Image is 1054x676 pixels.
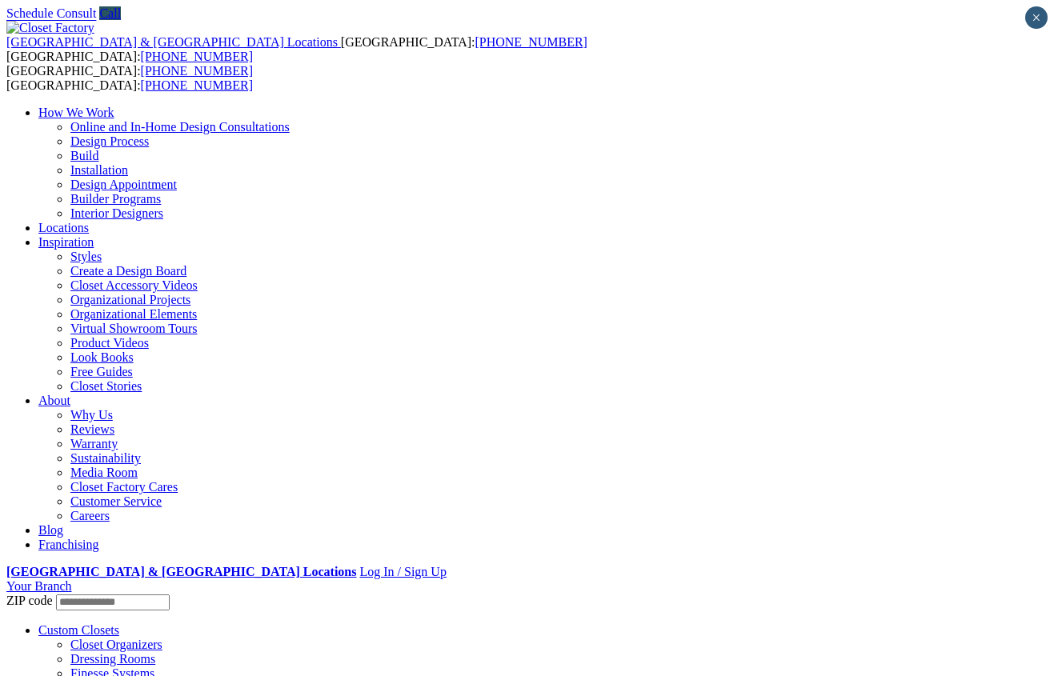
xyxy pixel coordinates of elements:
span: [GEOGRAPHIC_DATA] & [GEOGRAPHIC_DATA] Locations [6,35,338,49]
img: Closet Factory [6,21,94,35]
a: Dressing Rooms [70,652,155,666]
a: Closet Factory Cares [70,480,178,494]
a: Locations [38,221,89,234]
a: Build [70,149,99,162]
span: [GEOGRAPHIC_DATA]: [GEOGRAPHIC_DATA]: [6,35,587,63]
a: Virtual Showroom Tours [70,322,198,335]
a: Builder Programs [70,192,161,206]
a: [PHONE_NUMBER] [475,35,587,49]
a: Organizational Projects [70,293,190,306]
a: Custom Closets [38,623,119,637]
a: Media Room [70,466,138,479]
span: ZIP code [6,594,53,607]
a: Installation [70,163,128,177]
a: Organizational Elements [70,307,197,321]
a: Free Guides [70,365,133,378]
a: [PHONE_NUMBER] [141,78,253,92]
a: Inspiration [38,235,94,249]
a: Call [99,6,121,20]
a: [PHONE_NUMBER] [141,64,253,78]
a: [GEOGRAPHIC_DATA] & [GEOGRAPHIC_DATA] Locations [6,35,341,49]
a: Online and In-Home Design Consultations [70,120,290,134]
a: Warranty [70,437,118,450]
a: Sustainability [70,451,141,465]
a: Why Us [70,408,113,422]
a: Careers [70,509,110,522]
a: Closet Accessory Videos [70,278,198,292]
a: Interior Designers [70,206,163,220]
a: Product Videos [70,336,149,350]
input: Enter your Zip code [56,594,170,610]
a: About [38,394,70,407]
button: Close [1025,6,1048,29]
a: Closet Stories [70,379,142,393]
a: Franchising [38,538,99,551]
a: Create a Design Board [70,264,186,278]
a: Schedule Consult [6,6,96,20]
a: Blog [38,523,63,537]
a: Look Books [70,350,134,364]
a: Design Process [70,134,149,148]
a: [GEOGRAPHIC_DATA] & [GEOGRAPHIC_DATA] Locations [6,565,356,578]
a: Customer Service [70,494,162,508]
a: Design Appointment [70,178,177,191]
a: [PHONE_NUMBER] [141,50,253,63]
a: Reviews [70,422,114,436]
span: [GEOGRAPHIC_DATA]: [GEOGRAPHIC_DATA]: [6,64,253,92]
a: Closet Organizers [70,638,162,651]
a: Log In / Sign Up [359,565,446,578]
a: How We Work [38,106,114,119]
a: Styles [70,250,102,263]
a: Your Branch [6,579,71,593]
